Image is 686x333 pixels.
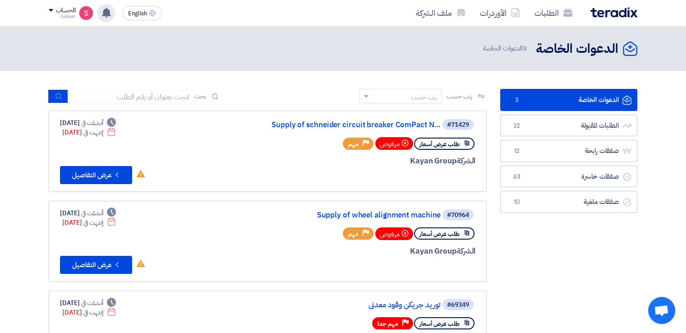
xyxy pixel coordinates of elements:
span: 63 [511,172,522,181]
a: توريد جريكن وقود معدني [260,301,441,309]
a: صفقات ملغية10 [500,191,637,213]
img: Teradix logo [590,7,637,18]
a: الطلبات المقبولة22 [500,115,637,137]
div: الحساب [56,7,75,14]
span: 3 [511,96,522,105]
div: رتب حسب [411,92,437,102]
span: طلب عرض أسعار [419,319,460,328]
div: #71429 [447,122,469,128]
img: unnamed_1748516558010.png [79,6,93,20]
div: [DATE] [60,208,116,218]
span: إنتهت في [83,128,103,137]
button: عرض التفاصيل [60,166,132,184]
a: الأوردرات [473,2,527,23]
span: أنشئت في [81,298,103,308]
span: مهم جدا [378,319,398,328]
span: مهم [348,230,359,238]
span: إنتهت في [83,308,103,317]
div: #69349 [447,302,469,308]
span: الدعوات الخاصة [483,43,529,54]
a: صفقات خاسرة63 [500,166,637,188]
div: [DATE] [62,128,116,137]
div: مرفوض [375,227,413,240]
div: [DATE] [60,118,116,128]
div: [DATE] [62,218,116,227]
span: بحث [194,92,206,101]
div: [DATE] [60,298,116,308]
a: Supply of schneider circuit breaker ComPact N... [260,121,441,129]
span: طلب عرض أسعار [419,230,460,238]
span: طلب عرض أسعار [419,140,460,148]
input: ابحث بعنوان أو رقم الطلب [68,90,194,103]
span: English [128,10,147,17]
div: Kayan Group [258,155,475,167]
span: إنتهت في [83,218,103,227]
span: مهم [348,140,359,148]
div: Kayan Group [258,245,475,257]
button: عرض التفاصيل [60,256,132,274]
div: مرفوض [375,137,413,150]
span: أنشئت في [81,118,103,128]
a: ملف الشركة [409,2,473,23]
div: Gasser [49,14,75,19]
span: 22 [511,121,522,130]
a: الطلبات [527,2,580,23]
button: English [122,6,162,20]
a: الدعوات الخاصة3 [500,89,637,111]
a: صفقات رابحة12 [500,140,637,162]
span: رتب حسب [447,92,472,101]
span: الشركة [456,155,476,166]
div: Open chat [648,297,675,324]
h2: الدعوات الخاصة [536,40,618,58]
span: الشركة [456,245,476,257]
span: 3 [523,43,527,53]
a: Supply of wheel alignment machine [260,211,441,219]
div: #70964 [447,212,469,218]
span: 10 [511,198,522,207]
span: 12 [511,147,522,156]
div: [DATE] [62,308,116,317]
span: أنشئت في [81,208,103,218]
